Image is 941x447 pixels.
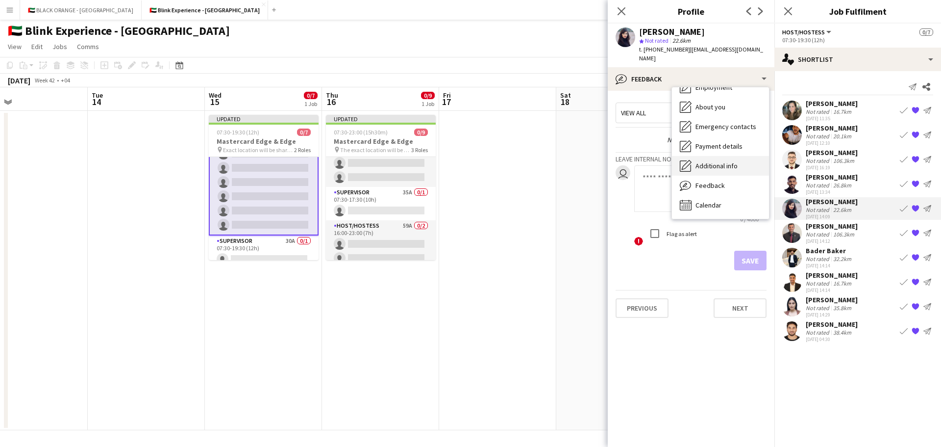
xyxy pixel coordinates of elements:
div: Not rated [806,255,831,263]
span: About you [695,103,725,111]
a: View [4,40,25,53]
div: Not rated [806,157,831,164]
div: Not rated [806,108,831,115]
span: View [8,42,22,51]
span: Comms [77,42,99,51]
div: Updated [209,115,319,123]
div: [PERSON_NAME] [639,27,705,36]
h1: 🇦🇪 Blink Experience - [GEOGRAPHIC_DATA] [8,24,230,38]
a: Edit [27,40,47,53]
div: Emergency contacts [672,117,769,136]
app-card-role: Supervisor35A0/107:30-17:30 (10h) [326,187,436,220]
div: 16.7km [831,280,853,287]
div: Not rated [806,132,831,140]
span: 16 [324,96,338,107]
app-card-role: Host/Hostess55A0/607:30-19:30 (12h) [209,129,319,236]
div: [DATE] 14:29 [806,312,858,318]
div: Not rated [806,206,831,213]
span: Host/Hostess [782,28,825,36]
div: 1 Job [304,100,317,107]
span: | [EMAIL_ADDRESS][DOMAIN_NAME] [639,46,763,62]
div: Payment details [672,136,769,156]
div: [PERSON_NAME] [806,197,858,206]
div: Nothing to show [616,135,767,144]
div: Additional info [672,156,769,176]
span: 3 Roles [411,146,428,154]
button: Host/Hostess [782,28,833,36]
span: Employment [695,83,732,92]
span: 07:30-19:30 (12h) [217,129,259,136]
div: [PERSON_NAME] [806,148,858,157]
div: Calendar [672,195,769,215]
div: Not rated [806,329,831,336]
div: [PERSON_NAME] [806,222,858,231]
span: Edit [31,42,43,51]
span: Sat [560,91,571,100]
div: Shortlist [774,48,941,71]
div: 38.4km [831,329,853,336]
span: 0/9 [414,129,428,136]
div: [DATE] 04:30 [806,336,858,342]
div: Not rated [806,182,831,189]
app-job-card: Updated07:30-23:00 (15h30m)0/9Mastercard Edge & Edge The exact location will be shared later3 Rol... [326,115,436,260]
div: Not rated [806,280,831,287]
span: Wed [209,91,222,100]
h3: Profile [608,5,774,18]
span: Exact location will be shared later [223,146,294,154]
span: Thu [326,91,338,100]
span: Payment details [695,142,743,151]
span: 15 [207,96,222,107]
span: Feedback [695,181,725,190]
div: [DATE] [8,76,30,85]
div: Updated07:30-19:30 (12h)0/7Mastercard Edge & Edge Exact location will be shared later2 RolesHost/... [209,115,319,260]
span: View all [621,108,646,117]
div: [DATE] 14:14 [806,287,858,293]
h3: Job Fulfilment [774,5,941,18]
app-card-role: Host/Hostess59A0/216:00-23:00 (7h) [326,220,436,268]
span: 0/7 [297,129,311,136]
span: The exact location will be shared later [340,146,411,154]
div: Employment [672,78,769,97]
span: 22.6km [670,37,693,44]
span: 0/7 [919,28,933,36]
button: 🇦🇪 Blink Experience - [GEOGRAPHIC_DATA] [142,0,268,20]
div: [DATE] 13:34 [806,189,858,195]
div: 07:30-19:30 (12h) [782,36,933,44]
div: [PERSON_NAME] [806,124,858,132]
span: Fri [443,91,451,100]
h3: Mastercard Edge & Edge [209,137,319,146]
div: [PERSON_NAME] [806,173,858,182]
h3: Leave internal note [616,155,767,163]
span: t. [PHONE_NUMBER] [639,46,690,53]
div: 1 Job [421,100,434,107]
span: Emergency contacts [695,122,756,131]
span: 17 [442,96,451,107]
div: Feedback [672,176,769,195]
div: +04 [61,77,70,84]
div: About you [672,97,769,117]
span: Tue [92,91,103,100]
div: 35.8km [831,304,853,312]
div: Not rated [806,231,831,238]
div: Not rated [806,304,831,312]
div: 22.6km [831,206,853,213]
button: Previous [616,298,669,318]
div: [DATE] 14:09 [806,213,858,220]
span: 0/9 [421,92,435,99]
span: Week 42 [32,77,57,84]
div: Updated [326,115,436,123]
div: Bader Baker [806,246,853,255]
a: Comms [73,40,103,53]
span: 14 [90,96,103,107]
h3: Mastercard Edge & Edge [326,137,436,146]
app-card-role: Supervisor30A0/107:30-19:30 (12h) [209,236,319,269]
div: [DATE] 11:35 [806,115,858,122]
div: [PERSON_NAME] [806,295,858,304]
div: 20.1km [831,132,853,140]
div: [DATE] 12:10 [806,140,858,146]
label: Flag as alert [665,230,697,237]
div: [PERSON_NAME] [806,99,858,108]
span: ! [634,237,643,246]
div: [DATE] 16:19 [806,164,858,171]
